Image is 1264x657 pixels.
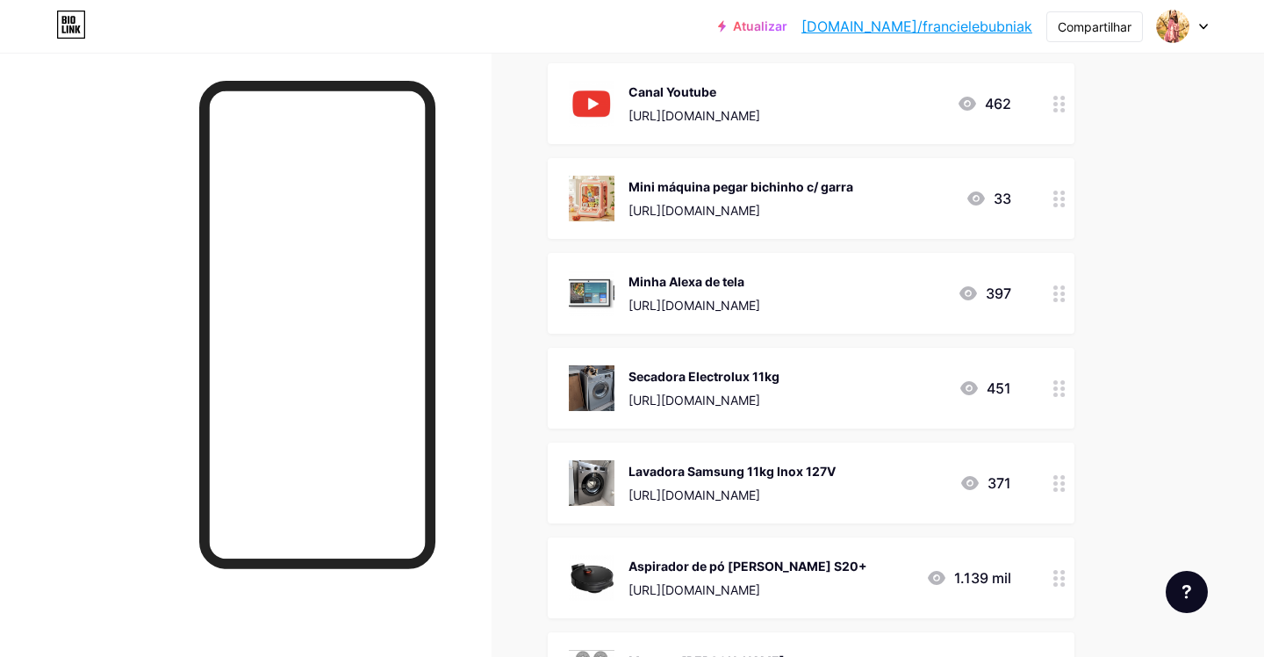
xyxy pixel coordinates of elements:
font: Minha Alexa de tela [628,274,744,289]
font: Compartilhar [1058,19,1131,34]
font: [URL][DOMAIN_NAME] [628,203,760,218]
font: Aspirador de pó [PERSON_NAME] S20+ [628,559,867,574]
img: Mini máquina pegar bichinho c/ garra [569,176,614,221]
font: 1.139 mil [954,569,1011,587]
font: 451 [987,379,1011,397]
font: [URL][DOMAIN_NAME] [628,108,760,123]
font: Lavadora Samsung 11kg Inox 127V [628,464,836,479]
font: 33 [994,190,1011,207]
img: Franciele Bubniak [1156,10,1189,43]
img: Aspirador de pó robô Xiaomi S20+ [569,555,614,601]
img: Lavadora Samsung 11kg Inox 127V [569,460,614,506]
font: Secadora Electrolux 11kg [628,369,779,384]
font: 397 [986,285,1011,302]
font: 462 [985,95,1011,112]
font: Canal Youtube [628,84,716,99]
font: Atualizar [733,18,787,33]
img: Secadora Electrolux 11kg [569,365,614,411]
img: Canal Youtube [569,81,614,126]
font: 371 [987,474,1011,492]
font: [URL][DOMAIN_NAME] [628,487,760,502]
font: [URL][DOMAIN_NAME] [628,582,760,597]
font: [DOMAIN_NAME]/francielebubniak [801,18,1032,35]
a: [DOMAIN_NAME]/francielebubniak [801,16,1032,37]
font: [URL][DOMAIN_NAME] [628,298,760,313]
font: [URL][DOMAIN_NAME] [628,393,760,408]
img: Minha Alexa de tela [569,271,614,316]
font: Mini máquina pegar bichinho c/ garra [628,179,853,194]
